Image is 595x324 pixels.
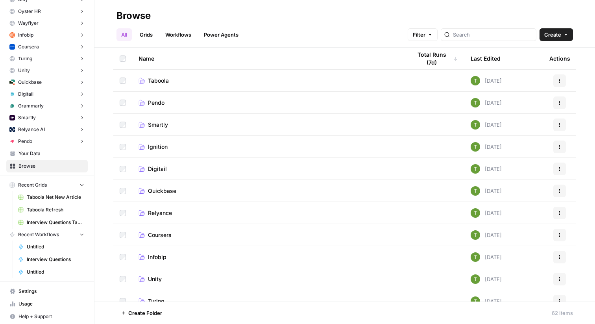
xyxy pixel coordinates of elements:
button: Smartly [6,112,88,124]
button: Create [540,28,573,41]
span: Turing [18,55,32,62]
img: yba7bbzze900hr86j8rqqvfn473j [471,120,480,130]
span: Infobip [18,31,33,39]
span: Taboola Refresh [27,206,84,213]
span: Pendo [148,99,164,107]
a: Interview Questions Taboola [15,216,88,229]
span: Interview Questions Taboola [27,219,84,226]
button: Digitail [6,88,88,100]
span: Interview Questions [27,256,84,263]
span: Digitail [18,91,33,98]
span: Taboola [148,77,169,85]
button: Filter [408,28,438,41]
img: yba7bbzze900hr86j8rqqvfn473j [471,252,480,262]
img: pf0m9uptbb5lunep0ouiqv2syuku [9,115,15,120]
span: Ignition [148,143,168,151]
button: Create Folder [116,307,167,319]
img: yba7bbzze900hr86j8rqqvfn473j [471,186,480,196]
img: yba7bbzze900hr86j8rqqvfn473j [471,230,480,240]
a: Coursera [139,231,399,239]
img: yba7bbzze900hr86j8rqqvfn473j [471,142,480,152]
button: Grammarly [6,100,88,112]
img: e96rwc90nz550hm4zzehfpz0of55 [9,32,15,38]
a: Taboola Net New Article [15,191,88,204]
img: yba7bbzze900hr86j8rqqvfn473j [471,208,480,218]
button: Quickbase [6,76,88,88]
span: Relyance AI [18,126,45,133]
span: Untitled [27,268,84,276]
div: [DATE] [471,120,502,130]
img: piswy9vrvpur08uro5cr7jpu448u [9,139,15,144]
a: Your Data [6,147,88,160]
a: Pendo [139,99,399,107]
img: yba7bbzze900hr86j8rqqvfn473j [471,76,480,85]
span: Help + Support [18,313,84,320]
img: 8r7vcgjp7k596450bh7nfz5jb48j [9,127,15,132]
div: [DATE] [471,186,502,196]
a: Digitail [139,165,399,173]
img: yba7bbzze900hr86j8rqqvfn473j [471,274,480,284]
a: All [116,28,132,41]
div: [DATE] [471,230,502,240]
span: Create [544,31,561,39]
span: Digitail [148,165,167,173]
span: Relyance [148,209,172,217]
span: Your Data [18,150,84,157]
a: Relyance [139,209,399,217]
span: Browse [18,163,84,170]
span: Oyster HR [18,8,41,15]
a: Power Agents [199,28,243,41]
div: [DATE] [471,252,502,262]
div: [DATE] [471,208,502,218]
div: Actions [549,48,570,69]
span: Turing [148,297,164,305]
span: Untitled [27,243,84,250]
button: Oyster HR [6,6,88,17]
span: Infobip [148,253,166,261]
span: Grammarly [18,102,44,109]
img: 6qj8gtflwv87ps1ofr2h870h2smq [9,103,15,109]
div: Total Runs (7d) [412,48,458,69]
span: Coursera [148,231,172,239]
span: Smartly [148,121,168,129]
button: Turing [6,53,88,65]
button: Unity [6,65,88,76]
span: Smartly [18,114,36,121]
div: Name [139,48,399,69]
div: [DATE] [471,98,502,107]
a: Turing [139,297,399,305]
span: Recent Grids [18,181,47,189]
img: yba7bbzze900hr86j8rqqvfn473j [471,296,480,306]
span: Recent Workflows [18,231,59,238]
div: [DATE] [471,76,502,85]
span: Wayflyer [18,20,39,27]
span: Coursera [18,43,39,50]
button: Infobip [6,29,88,41]
input: Search [453,31,533,39]
span: Taboola Net New Article [27,194,84,201]
button: Recent Workflows [6,229,88,241]
a: Quickbase [139,187,399,195]
a: Ignition [139,143,399,151]
div: [DATE] [471,142,502,152]
a: Taboola Refresh [15,204,88,216]
div: [DATE] [471,164,502,174]
span: Quickbase [148,187,176,195]
a: Smartly [139,121,399,129]
a: Grids [135,28,157,41]
span: Pendo [18,138,32,145]
div: [DATE] [471,274,502,284]
div: Last Edited [471,48,501,69]
button: Help + Support [6,310,88,323]
span: Quickbase [18,79,42,86]
img: yba7bbzze900hr86j8rqqvfn473j [471,164,480,174]
span: Filter [413,31,425,39]
span: Settings [18,288,84,295]
a: Unity [139,275,399,283]
a: Usage [6,298,88,310]
a: Taboola [139,77,399,85]
a: Untitled [15,241,88,253]
img: su6rzb6ooxtlguexw0i7h3ek2qys [9,80,15,85]
div: Browse [116,9,151,22]
button: Pendo [6,135,88,147]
